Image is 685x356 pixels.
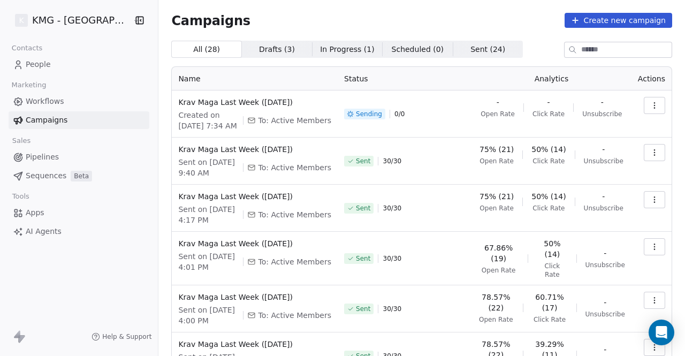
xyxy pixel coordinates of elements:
span: Campaigns [171,13,250,28]
span: Sent on [DATE] 4:00 PM [178,305,238,326]
span: 0 / 0 [394,110,405,118]
span: - [602,191,605,202]
span: Sent [356,204,370,213]
span: To: Active Members [258,256,331,267]
span: - [547,97,550,108]
span: Pipelines [26,152,59,163]
span: Help & Support [102,332,151,341]
a: Apps [9,204,149,222]
span: - [604,248,606,259]
span: 50% (14) [537,238,567,260]
span: Sent on [DATE] 4:01 PM [178,251,238,272]
span: Krav Maga Last Week ([DATE]) [178,144,331,155]
span: Open Rate [482,266,516,275]
span: Click Rate [537,262,567,279]
span: - [602,144,605,155]
span: Click Rate [532,204,565,213]
span: Unsubscribe [584,204,623,213]
span: Sent [356,305,370,313]
span: Click Rate [532,110,565,118]
a: Campaigns [9,111,149,129]
span: Contacts [7,40,47,56]
span: - [604,344,606,355]
span: Krav Maga Last Week ([DATE]) [178,238,331,249]
th: Analytics [471,67,631,90]
span: Sending [356,110,382,118]
span: - [497,97,499,108]
span: To: Active Members [258,162,331,173]
a: Pipelines [9,148,149,166]
th: Status [338,67,471,90]
span: 75% (21) [479,144,514,155]
a: People [9,56,149,73]
a: SequencesBeta [9,167,149,185]
span: Sent [356,254,370,263]
span: 50% (14) [531,144,566,155]
span: Sequences [26,170,66,181]
button: KKMG - [GEOGRAPHIC_DATA] [13,11,125,29]
span: Krav Maga Last Week ([DATE]) [178,97,331,108]
span: To: Active Members [258,310,331,321]
span: Drafts ( 3 ) [259,44,295,55]
button: Create new campaign [565,13,672,28]
span: 60.71% (17) [531,292,567,313]
span: Krav Maga Last Week ([DATE]) [178,292,331,302]
span: Open Rate [479,157,514,165]
span: Workflows [26,96,64,107]
a: Help & Support [92,332,151,341]
a: AI Agents [9,223,149,240]
span: Sent ( 24 ) [470,44,505,55]
span: Open Rate [479,315,513,324]
span: Click Rate [534,315,566,324]
span: To: Active Members [258,209,331,220]
span: Beta [71,171,92,181]
span: KMG - [GEOGRAPHIC_DATA] [32,13,130,27]
span: 30 / 30 [383,254,401,263]
span: Apps [26,207,44,218]
span: 67.86% (19) [478,243,519,264]
th: Name [172,67,338,90]
span: People [26,59,51,70]
span: Unsubscribe [585,310,625,319]
div: Open Intercom Messenger [649,320,674,345]
a: Workflows [9,93,149,110]
span: In Progress ( 1 ) [320,44,375,55]
span: 50% (14) [531,191,566,202]
th: Actions [631,67,672,90]
span: Unsubscribe [582,110,622,118]
span: Open Rate [481,110,515,118]
span: Sent [356,157,370,165]
span: Sales [7,133,35,149]
span: 30 / 30 [383,305,401,313]
span: Krav Maga Last Week ([DATE]) [178,191,331,202]
span: K [19,15,24,26]
span: Tools [7,188,34,204]
span: To: Active Members [258,115,331,126]
span: Created on [DATE] 7:34 AM [178,110,239,131]
span: Sent on [DATE] 9:40 AM [178,157,238,178]
span: Sent on [DATE] 4:17 PM [178,204,238,225]
span: 75% (21) [479,191,514,202]
span: Krav Maga Last Week ([DATE]) [178,339,331,350]
span: 30 / 30 [383,157,401,165]
span: Marketing [7,77,51,93]
span: Click Rate [532,157,565,165]
span: Unsubscribe [585,261,625,269]
span: 30 / 30 [383,204,401,213]
span: Scheduled ( 0 ) [392,44,444,55]
span: AI Agents [26,226,62,237]
span: - [601,97,604,108]
span: Campaigns [26,115,67,126]
span: Unsubscribe [584,157,623,165]
span: - [604,297,606,308]
span: Open Rate [479,204,514,213]
span: 78.57% (22) [478,292,514,313]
